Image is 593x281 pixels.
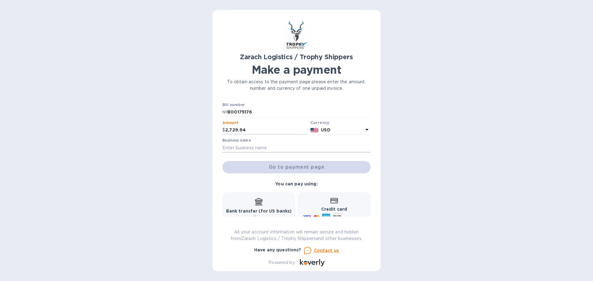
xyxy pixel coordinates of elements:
[222,127,225,133] p: $
[310,120,330,125] b: Currency
[222,143,371,152] input: Enter business name
[240,53,353,61] b: Zarach Logistics / Trophy Shippers
[222,79,371,92] p: To obtain access to the payment page please enter the amount, number and currency of one unpaid i...
[254,247,301,252] b: Have any questions?
[226,209,292,213] b: Bank transfer (for US banks)
[222,229,371,242] p: All your account information will remain secure and hidden from Zarach Logistics / Trophy Shipper...
[321,207,347,212] b: Credit card
[268,259,295,266] p: Powered by
[321,127,330,132] b: USD
[310,128,319,132] img: USD
[227,108,371,117] input: Enter bill number
[226,214,292,221] p: Free
[222,63,371,76] h1: Make a payment
[222,121,238,125] label: Amount
[222,109,227,115] p: №
[225,126,308,135] input: 0.00
[222,139,251,143] label: Business name
[344,215,367,220] span: and more...
[314,248,339,253] u: Contact us
[275,181,318,186] b: You can pay using:
[222,103,245,107] label: Bill number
